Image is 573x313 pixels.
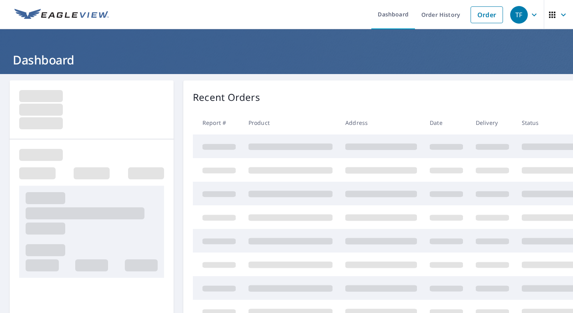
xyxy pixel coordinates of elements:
p: Recent Orders [193,90,260,104]
a: Order [471,6,503,23]
div: TF [510,6,528,24]
th: Report # [193,111,242,134]
th: Product [242,111,339,134]
th: Delivery [469,111,515,134]
img: EV Logo [14,9,109,21]
th: Date [423,111,469,134]
h1: Dashboard [10,52,563,68]
th: Address [339,111,423,134]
